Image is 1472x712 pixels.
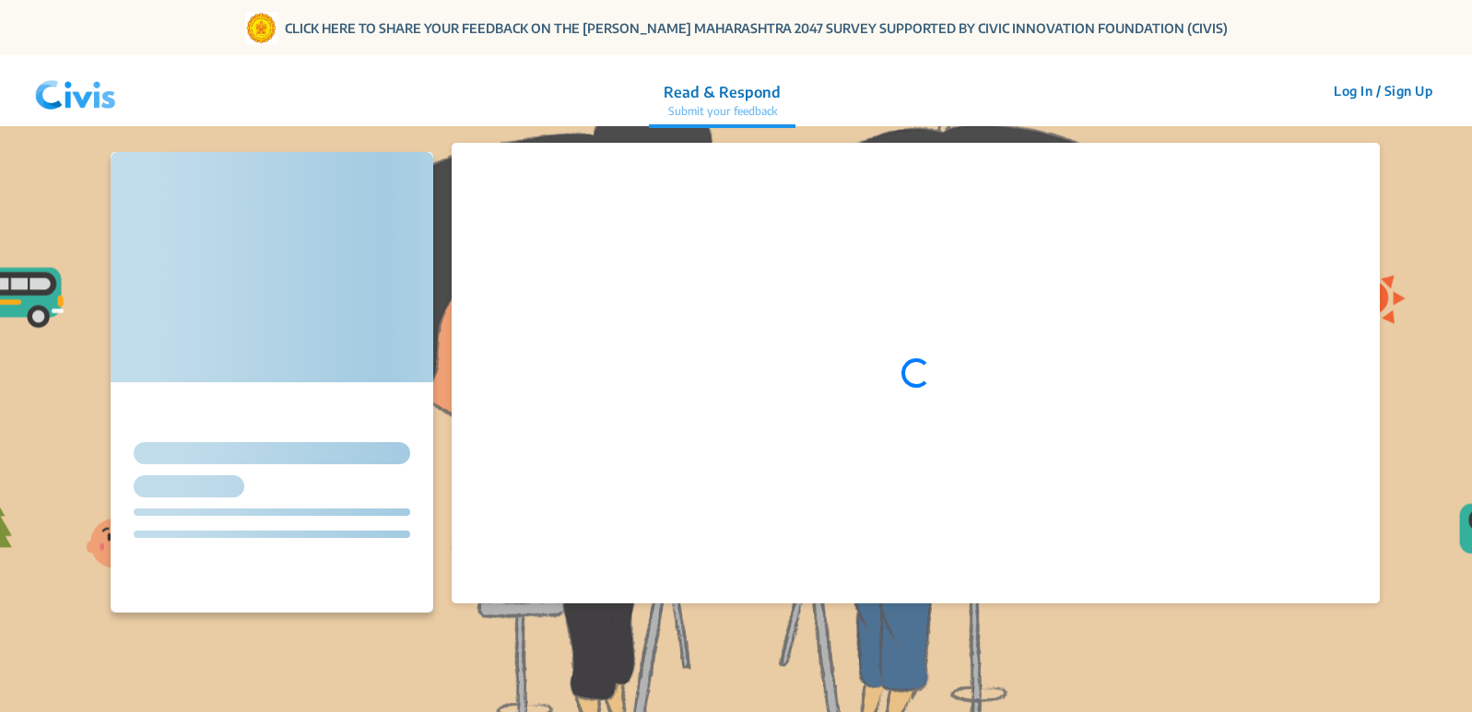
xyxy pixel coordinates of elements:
p: Read & Respond [664,81,781,103]
img: navlogo.png [28,64,124,119]
img: Gom Logo [245,12,277,44]
button: Log In / Sign Up [1322,76,1444,105]
a: CLICK HERE TO SHARE YOUR FEEDBACK ON THE [PERSON_NAME] MAHARASHTRA 2047 SURVEY SUPPORTED BY CIVIC... [285,18,1228,38]
p: Submit your feedback [664,103,781,120]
